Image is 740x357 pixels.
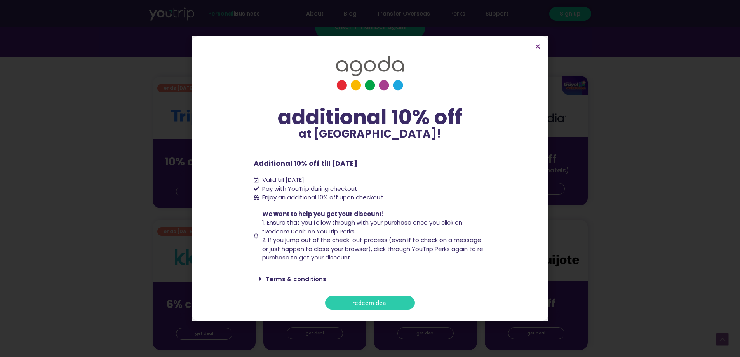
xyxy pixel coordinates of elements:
[325,296,415,310] a: redeem deal
[535,44,541,49] a: Close
[262,218,462,235] span: 1. Ensure that you follow through with your purchase once you click on “Redeem Deal” on YouTrip P...
[262,236,486,261] span: 2. If you jump out of the check-out process (even if to check on a message or just happen to clos...
[260,185,357,193] span: Pay with YouTrip during checkout
[352,300,388,306] span: redeem deal
[266,275,326,283] a: Terms & conditions
[254,270,487,288] div: Terms & conditions
[260,176,304,185] span: Valid till [DATE]
[254,106,487,129] div: additional 10% off
[262,193,383,201] span: Enjoy an additional 10% off upon checkout
[254,158,487,169] p: Additional 10% off till [DATE]
[262,210,384,218] span: We want to help you get your discount!
[254,129,487,139] p: at [GEOGRAPHIC_DATA]!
